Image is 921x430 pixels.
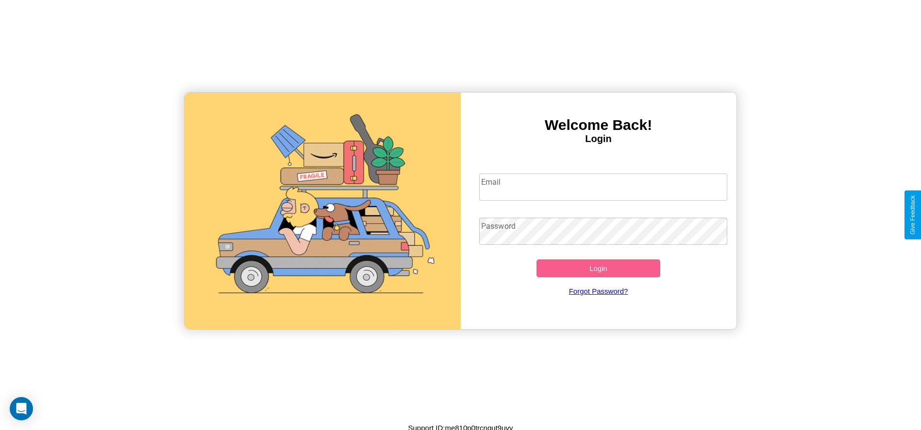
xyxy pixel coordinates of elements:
[461,133,737,144] h4: Login
[909,195,916,235] div: Give Feedback
[536,259,661,277] button: Login
[461,117,737,133] h3: Welcome Back!
[474,277,722,305] a: Forgot Password?
[10,397,33,420] div: Open Intercom Messenger
[184,93,460,329] img: gif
